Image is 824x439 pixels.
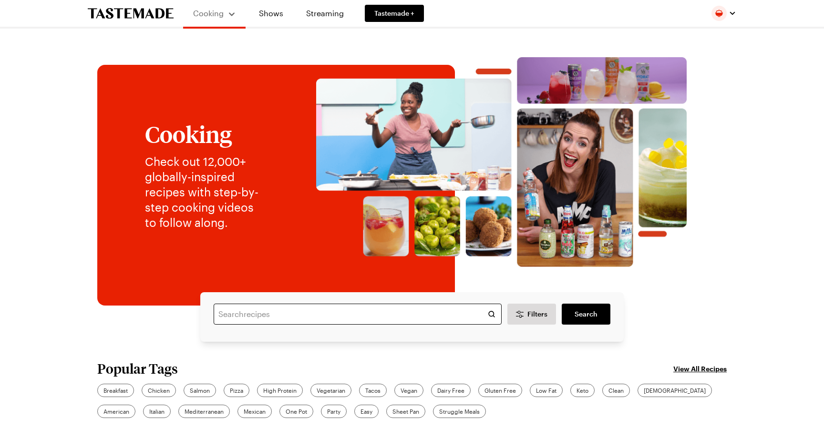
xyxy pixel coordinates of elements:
[386,405,425,418] a: Sheet Pan
[644,386,706,395] span: [DEMOGRAPHIC_DATA]
[365,5,424,22] a: Tastemade +
[433,405,486,418] a: Struggle Meals
[530,384,563,397] a: Low Fat
[321,405,347,418] a: Party
[327,407,340,416] span: Party
[359,384,387,397] a: Tacos
[193,4,236,23] button: Cooking
[394,384,423,397] a: Vegan
[507,304,556,325] button: Desktop filters
[286,407,307,416] span: One Pot
[310,384,351,397] a: Vegetarian
[374,9,414,18] span: Tastemade +
[97,405,135,418] a: American
[484,386,516,395] span: Gluten Free
[88,8,174,19] a: To Tastemade Home Page
[237,405,272,418] a: Mexican
[142,384,176,397] a: Chicken
[638,384,712,397] a: [DEMOGRAPHIC_DATA]
[392,407,419,416] span: Sheet Pan
[437,386,464,395] span: Dairy Free
[185,407,224,416] span: Mediterranean
[257,384,303,397] a: High Protein
[360,407,372,416] span: Easy
[711,6,736,21] button: Profile picture
[190,386,210,395] span: Salmon
[570,384,595,397] a: Keto
[148,386,170,395] span: Chicken
[478,384,522,397] a: Gluten Free
[103,407,129,416] span: American
[431,384,471,397] a: Dairy Free
[97,361,178,376] h2: Popular Tags
[365,386,381,395] span: Tacos
[575,309,597,319] span: Search
[577,386,588,395] span: Keto
[602,384,630,397] a: Clean
[149,407,165,416] span: Italian
[224,384,249,397] a: Pizza
[145,122,267,146] h1: Cooking
[193,9,224,18] span: Cooking
[673,363,727,374] a: View All Recipes
[145,154,267,230] p: Check out 12,000+ globally-inspired recipes with step-by-step cooking videos to follow along.
[244,407,266,416] span: Mexican
[562,304,610,325] a: filters
[143,405,171,418] a: Italian
[230,386,243,395] span: Pizza
[354,405,379,418] a: Easy
[103,386,128,395] span: Breakfast
[608,386,624,395] span: Clean
[401,386,417,395] span: Vegan
[97,384,134,397] a: Breakfast
[527,309,547,319] span: Filters
[263,386,297,395] span: High Protein
[279,405,313,418] a: One Pot
[439,407,480,416] span: Struggle Meals
[184,384,216,397] a: Salmon
[317,386,345,395] span: Vegetarian
[711,6,727,21] img: Profile picture
[536,386,556,395] span: Low Fat
[286,57,717,267] img: Explore recipes
[178,405,230,418] a: Mediterranean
